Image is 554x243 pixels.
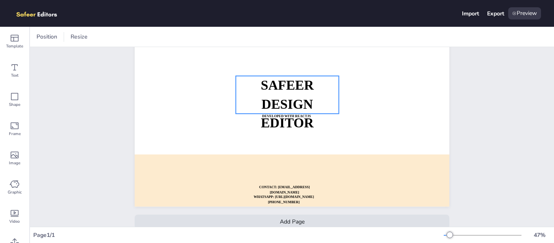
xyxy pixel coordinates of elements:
[530,231,549,239] div: 47 %
[259,185,310,194] strong: CONTACT: [EMAIL_ADDRESS][DOMAIN_NAME]
[11,72,19,79] span: Text
[508,7,541,19] div: Preview
[135,215,449,229] div: Add Page
[9,101,20,108] span: Shape
[9,218,20,225] span: Video
[69,33,89,41] span: Resize
[262,114,311,118] strong: DEVELOPED WITH REACTJS
[13,7,69,19] img: logo.png
[9,131,21,137] span: Frame
[261,78,314,92] strong: SAFEER
[8,189,22,196] span: Graphic
[6,43,23,49] span: Template
[9,160,20,166] span: Image
[253,195,314,204] strong: WHATSAPP: [URL][DOMAIN_NAME][PHONE_NUMBER]
[261,97,314,130] strong: DESIGN EDITOR
[487,10,504,17] div: Export
[33,231,444,239] div: Page 1 / 1
[462,10,479,17] div: Import
[35,33,59,41] span: Position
